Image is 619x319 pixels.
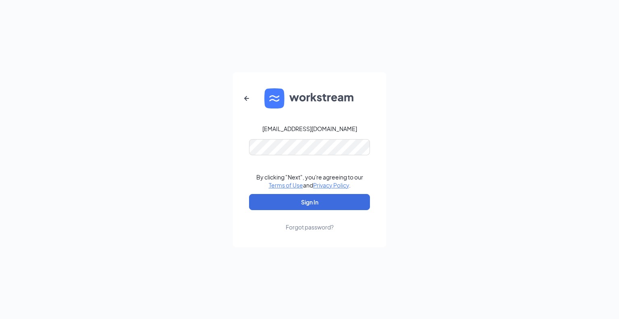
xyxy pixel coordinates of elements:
[242,94,251,103] svg: ArrowLeftNew
[237,89,256,108] button: ArrowLeftNew
[256,173,363,189] div: By clicking "Next", you're agreeing to our and .
[262,125,357,133] div: [EMAIL_ADDRESS][DOMAIN_NAME]
[264,88,355,108] img: WS logo and Workstream text
[286,210,334,231] a: Forgot password?
[286,223,334,231] div: Forgot password?
[313,181,349,189] a: Privacy Policy
[269,181,303,189] a: Terms of Use
[249,194,370,210] button: Sign In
